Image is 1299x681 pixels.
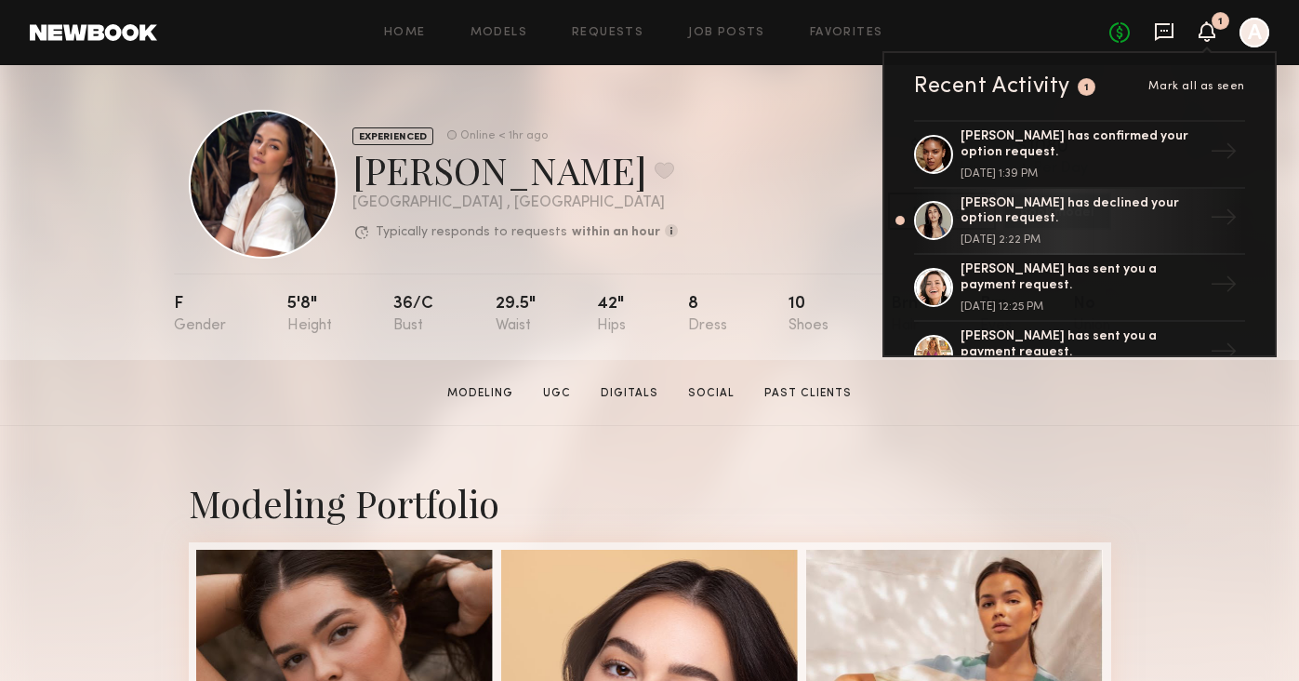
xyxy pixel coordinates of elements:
a: Modeling [440,385,521,402]
div: 1 [1218,17,1223,27]
div: [DATE] 12:25 PM [961,301,1202,313]
a: Models [471,27,527,39]
a: [PERSON_NAME] has declined your option request.[DATE] 2:22 PM→ [914,189,1245,256]
div: Modeling Portfolio [189,478,1111,527]
div: [PERSON_NAME] has sent you a payment request. [961,262,1202,294]
a: [PERSON_NAME] has sent you a payment request.[DATE] 12:25 PM→ [914,255,1245,322]
a: Past Clients [757,385,859,402]
div: 8 [688,296,727,334]
a: Home [384,27,426,39]
div: [GEOGRAPHIC_DATA] , [GEOGRAPHIC_DATA] [352,195,678,211]
a: Requests [572,27,643,39]
div: 1 [1084,83,1090,93]
div: [DATE] 2:22 PM [961,234,1202,246]
a: Social [681,385,742,402]
div: [PERSON_NAME] has declined your option request. [961,196,1202,228]
a: Favorites [810,27,883,39]
a: [PERSON_NAME] has confirmed your option request.[DATE] 1:39 PM→ [914,120,1245,189]
p: Typically responds to requests [376,226,567,239]
div: EXPERIENCED [352,127,433,145]
div: → [1202,130,1245,179]
div: [PERSON_NAME] [352,145,678,194]
div: F [174,296,226,334]
div: 42" [597,296,626,334]
div: → [1202,196,1245,245]
div: 10 [789,296,828,334]
a: UGC [536,385,578,402]
div: Online < 1hr ago [460,130,548,142]
a: Digitals [593,385,666,402]
div: 29.5" [496,296,536,334]
div: → [1202,330,1245,379]
a: [PERSON_NAME] has sent you a payment request.→ [914,322,1245,389]
div: [PERSON_NAME] has confirmed your option request. [961,129,1202,161]
b: within an hour [572,226,660,239]
div: 5'8" [287,296,332,334]
a: Job Posts [688,27,765,39]
div: → [1202,263,1245,312]
div: [PERSON_NAME] has sent you a payment request. [961,329,1202,361]
div: [DATE] 1:39 PM [961,168,1202,180]
div: Recent Activity [914,75,1070,98]
div: 36/c [393,296,433,334]
span: Mark all as seen [1148,81,1245,92]
a: A [1239,18,1269,47]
